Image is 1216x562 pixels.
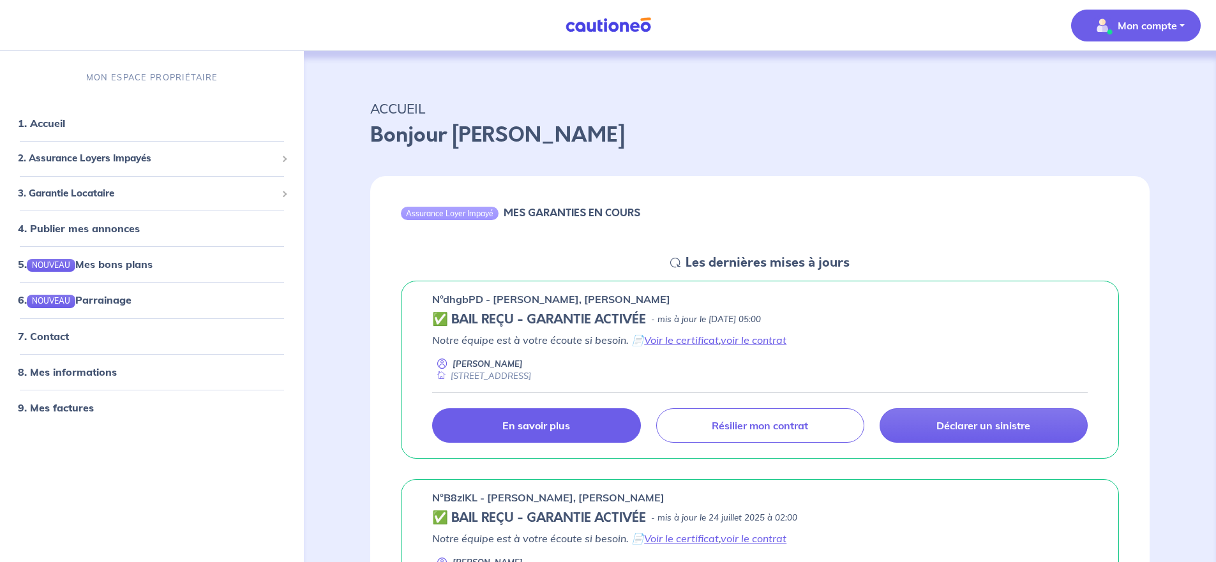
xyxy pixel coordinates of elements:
a: 8. Mes informations [18,366,117,378]
a: Voir le certificat [644,334,719,346]
div: 4. Publier mes annonces [5,216,299,241]
span: 3. Garantie Locataire [18,186,276,201]
img: illu_account_valid_menu.svg [1092,15,1113,36]
p: Déclarer un sinistre [936,419,1030,432]
p: - mis à jour le 24 juillet 2025 à 02:00 [651,512,797,524]
div: [STREET_ADDRESS] [432,370,531,382]
img: Cautioneo [560,17,656,33]
p: Mon compte [1118,18,1177,33]
a: 6.NOUVEAUParrainage [18,293,131,306]
h5: Les dernières mises à jours [686,255,850,270]
a: 7. Contact [18,330,69,343]
p: [PERSON_NAME] [453,358,523,370]
p: Notre équipe est à votre écoute si besoin. 📄 , [432,531,1088,546]
div: 1. Accueil [5,110,299,136]
div: state: CONTRACT-VALIDATED, Context: NEW,MAYBE-CERTIFICATE,RELATIONSHIP,LESSOR-DOCUMENTS [432,312,1088,327]
div: 7. Contact [5,323,299,349]
div: 6.NOUVEAUParrainage [5,287,299,313]
div: 5.NOUVEAUMes bons plans [5,251,299,277]
a: 9. Mes factures [18,401,94,414]
a: Résilier mon contrat [656,408,864,443]
div: 2. Assurance Loyers Impayés [5,146,299,171]
a: Déclarer un sinistre [880,408,1088,443]
p: - mis à jour le [DATE] 05:00 [651,313,761,326]
p: Résilier mon contrat [712,419,808,432]
a: voir le contrat [721,532,786,545]
a: 1. Accueil [18,117,65,129]
div: 8. Mes informations [5,359,299,385]
a: 5.NOUVEAUMes bons plans [18,258,153,270]
div: Assurance Loyer Impayé [401,207,499,219]
h6: MES GARANTIES EN COURS [504,207,640,219]
h5: ✅ BAIL REÇU - GARANTIE ACTIVÉE [432,510,646,526]
div: state: CONTRACT-VALIDATED, Context: NEW,MAYBE-CERTIFICATE,RELATIONSHIP,LESSOR-DOCUMENTS [432,510,1088,526]
a: 4. Publier mes annonces [18,222,140,235]
p: n°B8zlKL - [PERSON_NAME], [PERSON_NAME] [432,490,664,505]
p: Bonjour [PERSON_NAME] [370,120,1150,151]
p: MON ESPACE PROPRIÉTAIRE [86,71,218,84]
a: Voir le certificat [644,532,719,545]
div: 3. Garantie Locataire [5,181,299,206]
p: ACCUEIL [370,97,1150,120]
button: illu_account_valid_menu.svgMon compte [1071,10,1201,41]
div: 9. Mes factures [5,395,299,420]
a: En savoir plus [432,408,640,443]
p: Notre équipe est à votre écoute si besoin. 📄 , [432,332,1088,348]
h5: ✅ BAIL REÇU - GARANTIE ACTIVÉE [432,312,646,327]
a: voir le contrat [721,334,786,346]
p: n°dhgbPD - [PERSON_NAME], [PERSON_NAME] [432,292,670,307]
p: En savoir plus [502,419,570,432]
span: 2. Assurance Loyers Impayés [18,151,276,166]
